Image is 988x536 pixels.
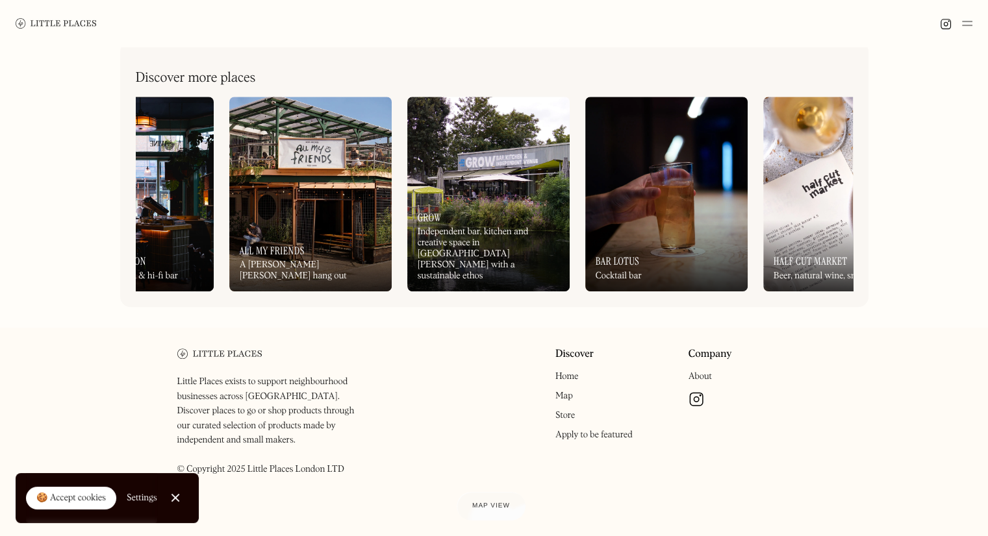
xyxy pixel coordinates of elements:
[763,97,926,291] a: Half Cut MarketBeer, natural wine, snacks & supplies
[774,271,915,282] div: Beer, natural wine, snacks & supplies
[689,372,712,381] a: About
[555,391,573,400] a: Map
[555,411,575,420] a: Store
[555,430,633,439] a: Apply to be featured
[555,372,578,381] a: Home
[596,255,639,267] h3: Bar Lotus
[177,374,368,476] p: Little Places exists to support neighbourhood businesses across [GEOGRAPHIC_DATA]. Discover place...
[585,97,748,291] a: Bar LotusCocktail bar
[127,483,157,513] a: Settings
[127,493,157,502] div: Settings
[240,260,381,282] div: A [PERSON_NAME] [PERSON_NAME] hang out
[596,271,642,282] div: Cocktail bar
[774,255,848,267] h3: Half Cut Market
[407,97,570,291] a: GrowIndependent bar, kitchen and creative space in [GEOGRAPHIC_DATA] [PERSON_NAME] with a sustain...
[418,226,559,281] div: Independent bar, kitchen and creative space in [GEOGRAPHIC_DATA] [PERSON_NAME] with a sustainable...
[472,502,510,509] span: Map view
[689,348,732,361] a: Company
[418,212,442,224] h3: Grow
[457,492,526,520] a: Map view
[36,492,106,505] div: 🍪 Accept cookies
[240,245,305,257] h3: All My Friends
[162,485,188,511] a: Close Cookie Popup
[136,70,256,86] h2: Discover more places
[555,348,594,361] a: Discover
[229,97,392,291] a: All My FriendsA [PERSON_NAME] [PERSON_NAME] hang out
[26,487,116,510] a: 🍪 Accept cookies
